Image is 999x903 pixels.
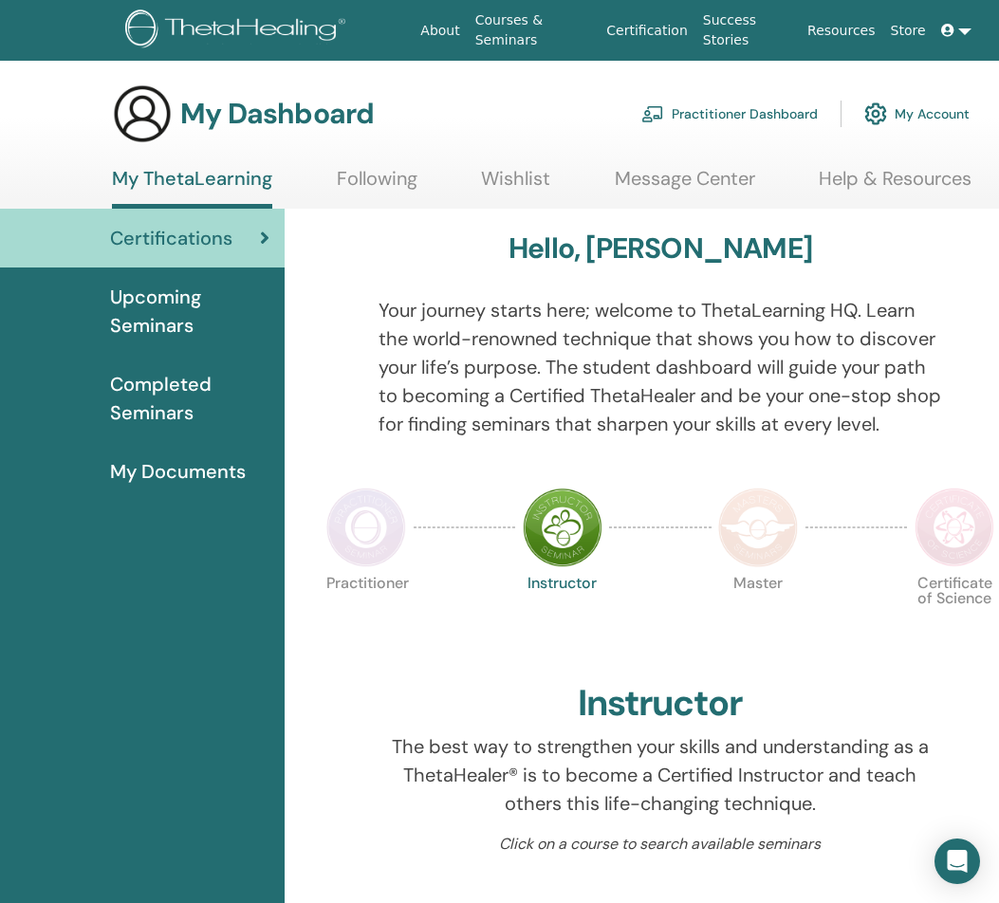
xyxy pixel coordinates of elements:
p: Master [718,576,798,655]
img: Master [718,488,798,567]
span: Completed Seminars [110,370,269,427]
div: Open Intercom Messenger [934,838,980,884]
a: Store [883,13,934,48]
a: Following [337,167,417,204]
img: cog.svg [864,98,887,130]
h3: Hello, [PERSON_NAME] [509,231,812,266]
a: About [413,13,467,48]
img: logo.png [125,9,352,52]
h3: My Dashboard [180,97,374,131]
a: My ThetaLearning [112,167,272,209]
img: generic-user-icon.jpg [112,83,173,144]
span: Certifications [110,224,232,252]
img: Practitioner [326,488,406,567]
p: Your journey starts here; welcome to ThetaLearning HQ. Learn the world-renowned technique that sh... [379,296,943,438]
a: Message Center [615,167,755,204]
a: Help & Resources [819,167,971,204]
a: Courses & Seminars [468,3,600,58]
a: Certification [599,13,694,48]
p: Certificate of Science [915,576,994,655]
h2: Instructor [578,682,744,726]
p: Click on a course to search available seminars [379,833,943,856]
img: chalkboard-teacher.svg [641,105,664,122]
p: The best way to strengthen your skills and understanding as a ThetaHealer® is to become a Certifi... [379,732,943,818]
a: Wishlist [481,167,550,204]
p: Practitioner [326,576,406,655]
a: Resources [800,13,883,48]
a: Practitioner Dashboard [641,93,818,135]
span: Upcoming Seminars [110,283,269,340]
img: Certificate of Science [915,488,994,567]
p: Instructor [523,576,602,655]
span: My Documents [110,457,246,486]
a: My Account [864,93,970,135]
img: Instructor [523,488,602,567]
a: Success Stories [695,3,800,58]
